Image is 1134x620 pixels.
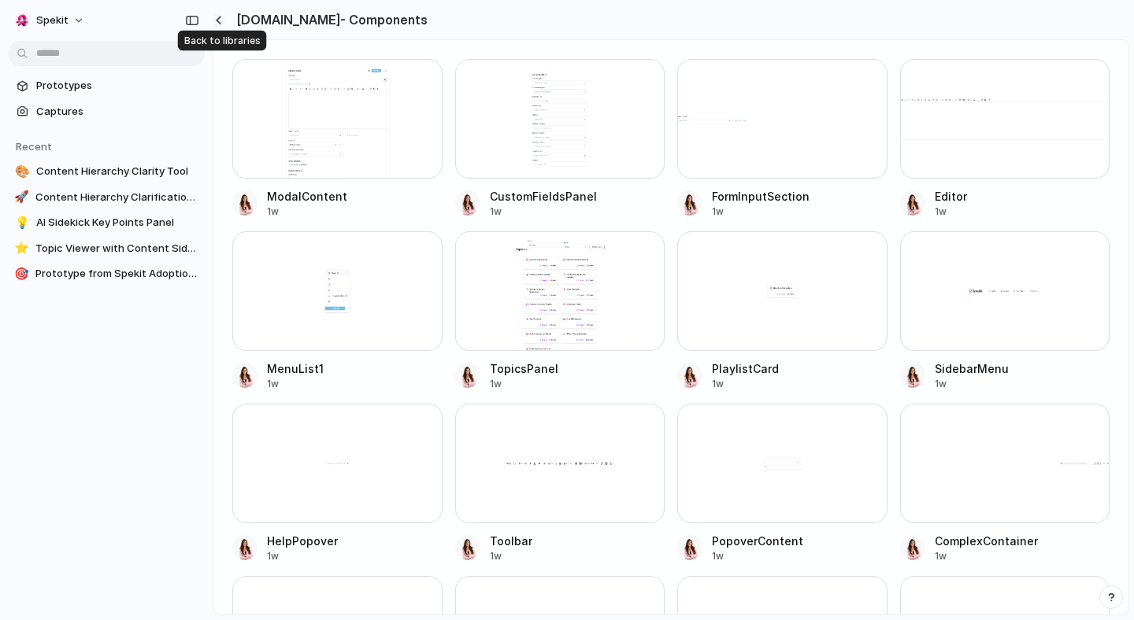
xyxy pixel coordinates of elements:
div: 1w [267,549,338,563]
div: PlaylistCard [712,360,779,377]
a: 🎯Prototype from Spekit Adoption Dashboard [8,262,205,286]
div: FormInputSection [712,188,810,205]
div: 1w [267,377,324,391]
div: SidebarMenu [935,360,1009,377]
span: AI Sidekick Key Points Panel [36,215,198,231]
div: Back to libraries [178,31,267,51]
h2: [DOMAIN_NAME] - Components [231,10,428,29]
span: Prototypes [36,78,198,94]
a: 💡AI Sidekick Key Points Panel [8,211,205,234]
span: Prototype from Spekit Adoption Dashboard [35,266,198,282]
a: Prototypes [8,74,205,98]
a: 🚀Content Hierarchy Clarification Tool [8,186,205,209]
span: Captures [36,104,198,120]
div: 🎯 [14,266,29,282]
div: 1w [490,377,558,391]
div: 1w [267,205,347,219]
div: 1w [712,205,810,219]
div: 🚀 [14,190,29,205]
div: 1w [712,377,779,391]
div: 1w [935,377,1009,391]
a: 🎨Content Hierarchy Clarity Tool [8,160,205,183]
div: 1w [490,549,532,563]
span: Content Hierarchy Clarification Tool [35,190,198,205]
span: Recent [16,140,52,153]
div: 1w [935,205,967,219]
div: Editor [935,188,967,205]
a: Captures [8,100,205,124]
div: Toolbar [490,533,532,549]
div: 1w [490,205,597,219]
div: 1w [712,549,803,563]
span: Content Hierarchy Clarity Tool [36,164,198,179]
span: Topic Viewer with Content Sidepanel [35,241,198,256]
div: ⭐ [14,241,29,256]
div: MenuList1 [267,360,324,377]
div: CustomFieldsPanel [490,188,597,205]
div: 1w [935,549,1038,563]
div: ComplexContainer [935,533,1038,549]
div: 🎨 [14,164,30,179]
div: HelpPopover [267,533,338,549]
a: ⭐Topic Viewer with Content Sidepanel [8,237,205,260]
div: ModalContent [267,188,347,205]
div: 💡 [14,215,30,231]
div: TopicsPanel [490,360,558,377]
div: PopoverContent [712,533,803,549]
button: Spekit [8,8,93,33]
span: Spekit [36,13,69,28]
